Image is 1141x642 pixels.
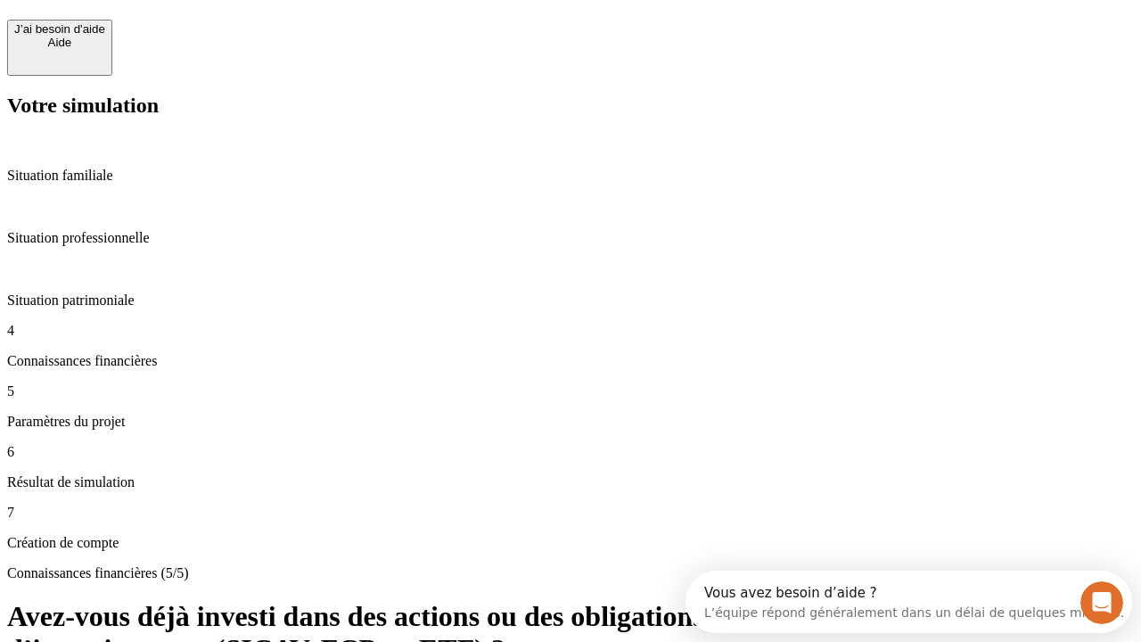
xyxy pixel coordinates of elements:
p: Paramètres du projet [7,414,1134,430]
p: Situation familiale [7,168,1134,184]
div: L’équipe répond généralement dans un délai de quelques minutes. [19,29,439,48]
iframe: Intercom live chat discovery launcher [685,571,1132,633]
p: 7 [7,505,1134,521]
p: Création de compte [7,535,1134,551]
div: J’ai besoin d'aide [14,22,105,36]
div: Ouvrir le Messenger Intercom [7,7,491,56]
iframe: Intercom live chat [1080,581,1123,624]
div: Aide [14,36,105,49]
p: 6 [7,444,1134,460]
p: Situation professionnelle [7,230,1134,246]
p: Situation patrimoniale [7,292,1134,309]
div: Vous avez besoin d’aide ? [19,15,439,29]
p: Résultat de simulation [7,474,1134,490]
p: 4 [7,323,1134,339]
p: 5 [7,383,1134,399]
h2: Votre simulation [7,94,1134,118]
p: Connaissances financières [7,353,1134,369]
p: Connaissances financières (5/5) [7,565,1134,581]
button: J’ai besoin d'aideAide [7,20,112,76]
